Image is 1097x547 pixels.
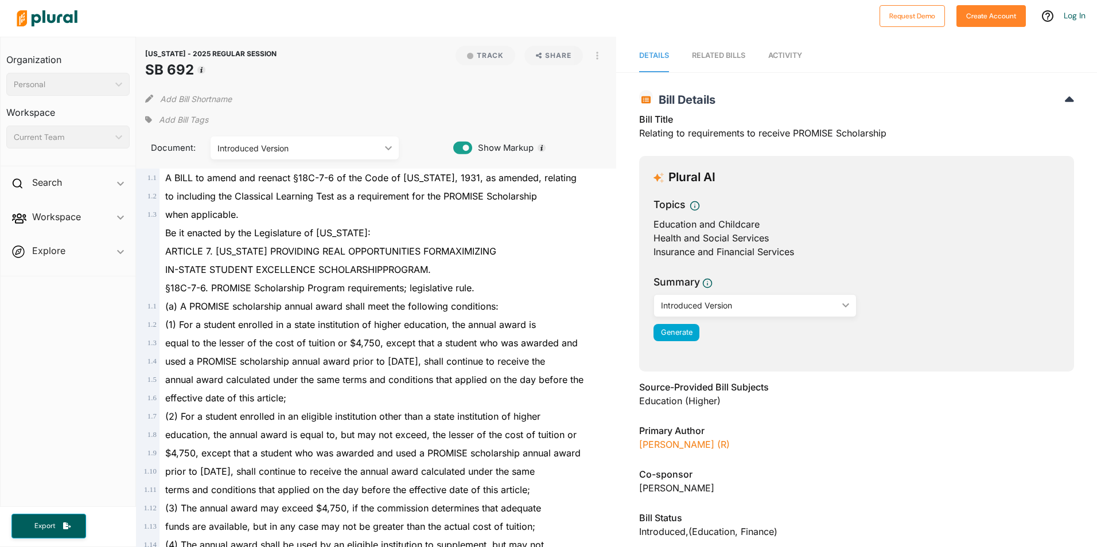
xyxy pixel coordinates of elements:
span: Education [692,526,741,537]
span: Activity [768,51,802,60]
a: Request Demo [880,9,945,21]
span: terms and conditions that applied on the day before the effective date of this article; [165,484,530,495]
span: IN-STATE STUDENT EXCELLENCE SCHOLARSHIPPROGRAM. [165,264,431,275]
span: Finance [741,526,774,537]
span: 1 . 8 [147,431,157,439]
div: [PERSON_NAME] [639,481,1074,495]
span: §18C-7-6. PROMISE Scholarship Program requirements; legislative rule. [165,282,474,294]
a: Log In [1064,10,1086,21]
div: Tooltip anchor [196,65,207,75]
span: $4,750, except that a student who was awarded and used a PROMISE scholarship annual award [165,447,581,459]
div: RELATED BILLS [692,50,745,61]
span: 1 . 1 [147,174,157,182]
span: 1 . 11 [144,486,157,494]
button: Create Account [956,5,1026,27]
span: prior to [DATE], shall continue to receive the annual award calculated under the same [165,466,535,477]
div: Current Team [14,131,111,143]
span: 1 . 4 [147,357,157,365]
span: 1 . 1 [147,302,157,310]
div: Introduced Version [661,299,838,311]
div: Education and Childcare [653,217,1060,231]
a: [PERSON_NAME] (R) [639,439,730,450]
button: Add Bill Shortname [160,89,232,108]
span: Document: [145,142,197,154]
span: (2) For a student enrolled in an eligible institution other than a state institution of higher [165,411,540,422]
span: (1) For a student enrolled in a state institution of higher education, the annual award is [165,319,536,330]
span: Add Bill Tags [159,114,208,126]
div: Introduced , ( ) [639,525,1074,538]
span: Be it enacted by the Legislature of [US_STATE]: [165,227,371,239]
button: Generate [653,324,699,341]
span: to including the Classical Learning Test as a requirement for the PROMISE Scholarship [165,190,537,202]
span: education, the annual award is equal to, but may not exceed, the lesser of the cost of tuition or [165,429,577,440]
span: 1 . 9 [147,449,157,457]
a: Activity [768,40,802,72]
span: used a PROMISE scholarship annual award prior to [DATE], shall continue to receive the [165,355,545,367]
div: Education (Higher) [639,394,1074,408]
a: Create Account [956,9,1026,21]
h2: Search [32,176,62,189]
span: 1 . 7 [147,412,157,420]
h3: Workspace [6,96,130,121]
span: [US_STATE] - 2025 REGULAR SESSION [145,49,277,58]
h3: Topics [653,197,685,212]
button: Request Demo [880,5,945,27]
button: Share [524,46,583,65]
div: Health and Social Services [653,231,1060,245]
span: 1 . 12 [143,504,156,512]
div: Insurance and Financial Services [653,245,1060,259]
h3: Source-Provided Bill Subjects [639,380,1074,394]
h1: SB 692 [145,60,277,80]
div: Add tags [145,111,208,128]
h3: Summary [653,275,700,290]
span: Export [26,521,63,531]
button: Track [456,46,515,65]
span: 1 . 2 [147,192,157,200]
span: funds are available, but in any case may not be greater than the actual cost of tuition; [165,521,535,532]
h3: Bill Title [639,112,1074,126]
h3: Co-sponsor [639,467,1074,481]
button: Export [11,514,86,538]
span: (a) A PROMISE scholarship annual award shall meet the following conditions: [165,300,499,312]
div: Relating to requirements to receive PROMISE Scholarship [639,112,1074,147]
span: 1 . 6 [147,394,157,402]
span: Bill Details [653,93,715,107]
span: 1 . 13 [143,522,156,530]
div: Personal [14,79,111,91]
span: Details [639,51,669,60]
span: effective date of this article; [165,392,286,404]
span: annual award calculated under the same terms and conditions that applied on the day before the [165,374,583,385]
h3: Bill Status [639,511,1074,525]
span: 1 . 5 [147,376,157,384]
button: Share [520,46,588,65]
span: Generate [661,328,693,337]
h3: Plural AI [668,170,715,185]
div: Introduced Version [217,142,380,154]
h3: Primary Author [639,424,1074,437]
span: 1 . 2 [147,321,157,329]
a: Details [639,40,669,72]
a: RELATED BILLS [692,40,745,72]
span: Show Markup [472,142,534,154]
span: A BILL to amend and reenact §18C-7-6 of the Code of [US_STATE], 1931, as amended, relating [165,172,577,183]
span: ARTICLE 7. [US_STATE] PROVIDING REAL OPPORTUNITIES FORMAXIMIZING [165,245,496,257]
span: equal to the lesser of the cost of tuition or $4,750, except that a student who was awarded and [165,337,578,349]
h3: Organization [6,43,130,68]
span: when applicable. [165,209,239,220]
span: (3) The annual award may exceed $4,750, if the commission determines that adequate [165,502,541,514]
span: 1 . 3 [147,210,157,218]
span: 1 . 3 [147,339,157,347]
div: Tooltip anchor [536,143,547,153]
span: 1 . 10 [143,467,156,475]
